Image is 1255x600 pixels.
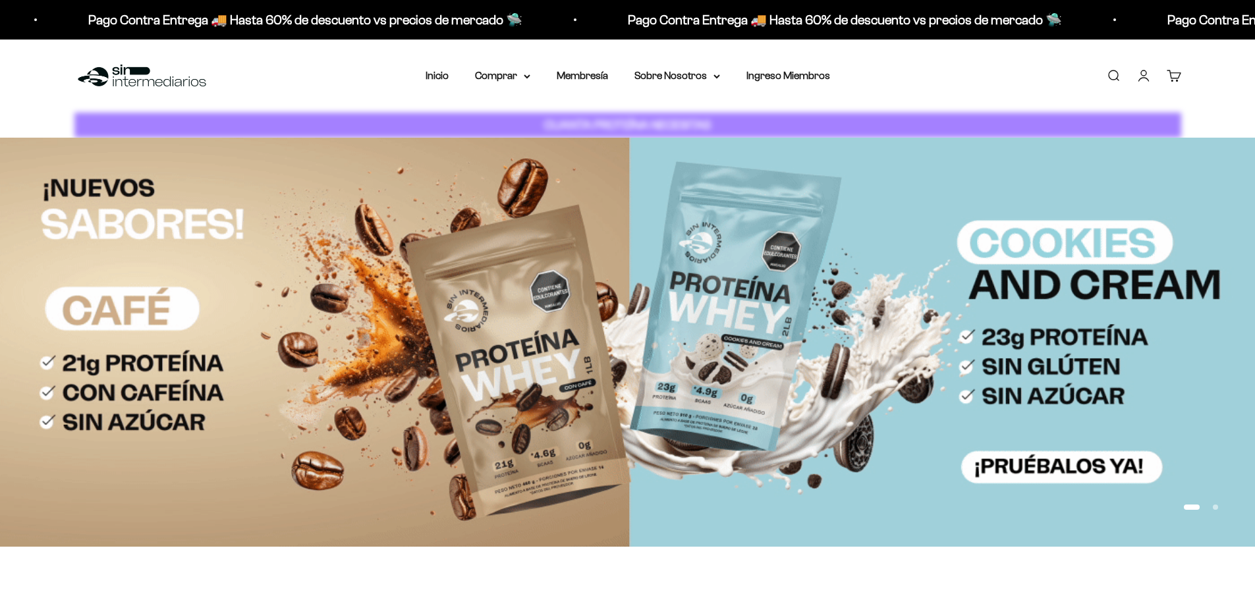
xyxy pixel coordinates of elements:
summary: Comprar [475,67,530,84]
strong: CUANTA PROTEÍNA NECESITAS [544,118,711,132]
a: Ingreso Miembros [746,70,830,81]
a: Inicio [426,70,449,81]
summary: Sobre Nosotros [634,67,720,84]
p: Pago Contra Entrega 🚚 Hasta 60% de descuento vs precios de mercado 🛸 [614,9,1048,30]
a: Membresía [557,70,608,81]
p: Pago Contra Entrega 🚚 Hasta 60% de descuento vs precios de mercado 🛸 [74,9,509,30]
